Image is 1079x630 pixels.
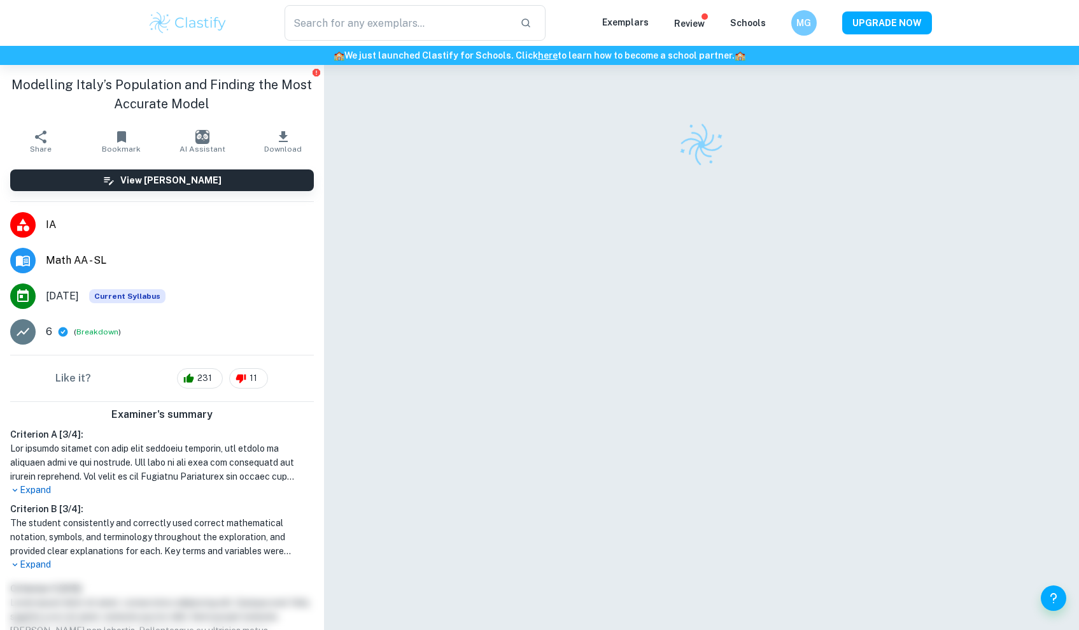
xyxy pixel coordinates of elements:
[243,372,264,385] span: 11
[791,10,817,36] button: MG
[10,558,314,571] p: Expand
[30,145,52,154] span: Share
[180,145,225,154] span: AI Assistant
[673,116,730,173] img: Clastify logo
[148,10,229,36] img: Clastify logo
[285,5,511,41] input: Search for any exemplars...
[1041,585,1066,611] button: Help and Feedback
[162,124,243,159] button: AI Assistant
[76,326,118,338] button: Breakdown
[229,368,268,389] div: 11
[10,169,314,191] button: View [PERSON_NAME]
[10,516,314,558] h1: The student consistently and correctly used correct mathematical notation, symbols, and terminolo...
[74,326,121,338] span: ( )
[81,124,162,159] button: Bookmark
[46,324,52,340] p: 6
[602,15,649,29] p: Exemplars
[120,173,222,187] h6: View [PERSON_NAME]
[243,124,323,159] button: Download
[89,289,166,303] span: Current Syllabus
[102,145,141,154] span: Bookmark
[538,50,558,61] a: here
[10,483,314,497] p: Expand
[5,407,319,422] h6: Examiner's summary
[46,253,314,268] span: Math AA - SL
[334,50,344,61] span: 🏫
[10,502,314,516] h6: Criterion B [ 3 / 4 ]:
[312,68,321,77] button: Report issue
[10,75,314,113] h1: Modelling Italy’s Population and Finding the Most Accurate Model
[46,217,314,233] span: IA
[264,145,302,154] span: Download
[10,427,314,441] h6: Criterion A [ 3 / 4 ]:
[730,18,766,28] a: Schools
[55,371,91,386] h6: Like it?
[10,441,314,483] h1: Lor ipsumdo sitamet con adip elit seddoeiu temporin, utl etdolo ma aliquaen admi ve qui nostrude....
[842,11,932,34] button: UPGRADE NOW
[735,50,745,61] span: 🏫
[195,130,209,144] img: AI Assistant
[796,16,811,30] h6: MG
[674,17,705,31] p: Review
[46,289,79,304] span: [DATE]
[190,372,219,385] span: 231
[177,368,223,389] div: 231
[3,48,1076,62] h6: We just launched Clastify for Schools. Click to learn how to become a school partner.
[89,289,166,303] div: This exemplar is based on the current syllabus. Feel free to refer to it for inspiration/ideas wh...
